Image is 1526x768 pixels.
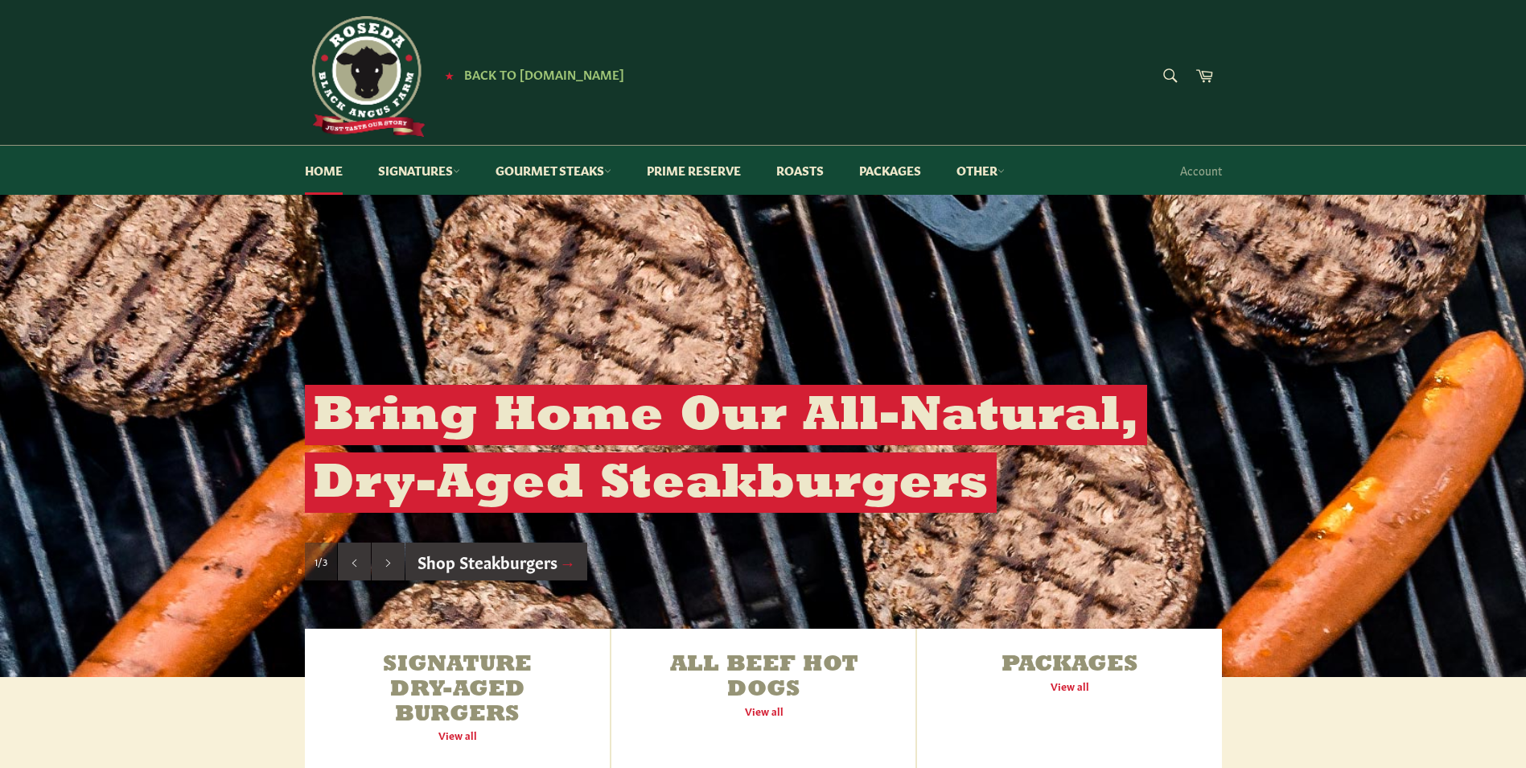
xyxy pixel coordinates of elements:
[843,146,937,195] a: Packages
[405,543,588,581] a: Shop Steakburgers
[464,65,624,82] span: Back to [DOMAIN_NAME]
[940,146,1021,195] a: Other
[372,543,405,581] button: Next slide
[289,146,359,195] a: Home
[305,385,1147,513] h2: Bring Home Our All-Natural, Dry-Aged Steakburgers
[479,146,627,195] a: Gourmet Steaks
[305,16,426,137] img: Roseda Beef
[560,550,576,572] span: →
[362,146,476,195] a: Signatures
[315,555,327,568] span: 1/3
[631,146,757,195] a: Prime Reserve
[1172,147,1230,194] a: Account
[445,68,454,81] span: ★
[437,68,624,81] a: ★ Back to [DOMAIN_NAME]
[760,146,840,195] a: Roasts
[305,543,337,581] div: Slide 1, current
[338,543,371,581] button: Previous slide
